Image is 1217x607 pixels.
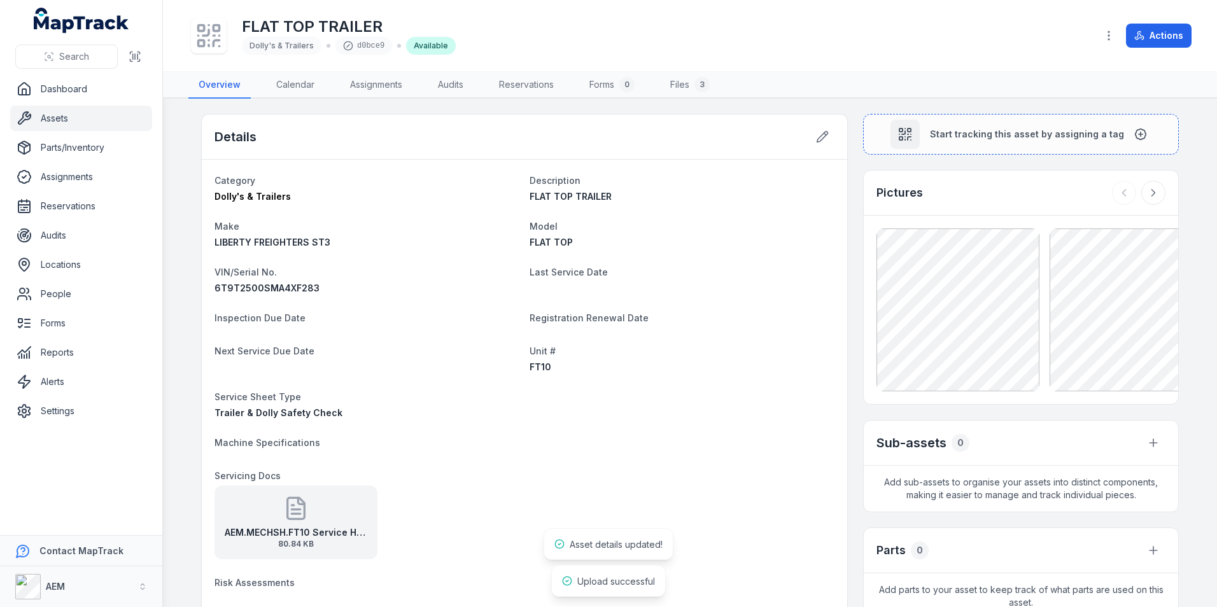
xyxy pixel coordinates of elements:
strong: AEM [46,581,65,592]
a: Alerts [10,369,152,394]
a: Dashboard [10,76,152,102]
a: Assets [10,106,152,131]
span: Next Service Due Date [215,345,314,356]
div: d0bce9 [335,37,392,55]
span: 80.84 KB [225,539,367,549]
a: Assignments [340,72,412,99]
span: VIN/Serial No. [215,267,277,277]
a: Audits [428,72,474,99]
a: Reports [10,340,152,365]
a: People [10,281,152,307]
span: FT10 [530,361,551,372]
strong: AEM.MECHSH.FT10 Service History [DATE] [225,526,367,539]
h3: Parts [876,541,906,559]
h1: FLAT TOP TRAILER [242,17,456,37]
span: Unit # [530,345,556,356]
span: Servicing Docs [215,470,281,481]
a: Calendar [266,72,325,99]
span: Asset details updated! [570,539,663,550]
div: 3 [694,77,710,92]
span: LIBERTY FREIGHTERS ST3 [215,237,330,248]
a: Reservations [489,72,564,99]
a: Reservations [10,193,152,219]
div: 0 [952,434,969,452]
span: Category [215,175,255,186]
a: Forms [10,310,152,336]
span: FLAT TOP TRAILER [530,191,612,202]
div: 0 [619,77,635,92]
a: Files3 [660,72,720,99]
strong: Contact MapTrack [39,545,123,556]
span: FLAT TOP [530,237,573,248]
span: Make [215,221,239,232]
span: Inspection Due Date [215,312,306,323]
span: Description [530,175,580,186]
div: 0 [911,541,929,559]
h2: Details [215,128,257,146]
span: Dolly's & Trailers [215,191,291,202]
span: Upload successful [577,576,655,587]
span: Add sub-assets to organise your assets into distinct components, making it easier to manage and t... [864,466,1178,512]
span: Model [530,221,558,232]
div: Available [406,37,456,55]
span: Dolly's & Trailers [250,41,314,50]
h2: Sub-assets [876,434,946,452]
span: Registration Renewal Date [530,312,649,323]
h3: Pictures [876,184,923,202]
a: Locations [10,252,152,277]
span: Search [59,50,89,63]
span: Start tracking this asset by assigning a tag [930,128,1124,141]
span: Service Sheet Type [215,391,301,402]
span: Risk Assessments [215,577,295,588]
button: Start tracking this asset by assigning a tag [863,114,1179,155]
a: Audits [10,223,152,248]
button: Actions [1126,24,1192,48]
a: Overview [188,72,251,99]
a: MapTrack [34,8,129,33]
a: Assignments [10,164,152,190]
a: Parts/Inventory [10,135,152,160]
span: Last Service Date [530,267,608,277]
a: Forms0 [579,72,645,99]
a: Settings [10,398,152,424]
span: Trailer & Dolly Safety Check [215,407,342,418]
span: Machine Specifications [215,437,320,448]
button: Search [15,45,118,69]
span: 6T9T2500SMA4XF283 [215,283,320,293]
